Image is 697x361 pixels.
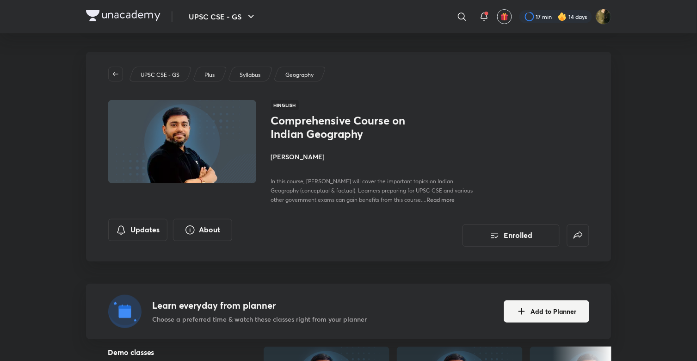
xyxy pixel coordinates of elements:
[285,71,314,79] p: Geography
[596,9,611,25] img: Ruhi Chi
[153,299,367,312] h4: Learn everyday from planner
[271,178,473,203] span: In this course, [PERSON_NAME] will cover the important topics on Indian Geography (conceptual & f...
[504,300,589,323] button: Add to Planner
[240,71,260,79] p: Syllabus
[173,219,232,241] button: About
[139,71,181,79] a: UPSC CSE - GS
[271,114,422,141] h1: Comprehensive Course on Indian Geography
[108,219,167,241] button: Updates
[463,224,560,247] button: Enrolled
[141,71,179,79] p: UPSC CSE - GS
[284,71,315,79] a: Geography
[271,152,478,162] h4: [PERSON_NAME]
[427,196,455,203] span: Read more
[567,224,589,247] button: false
[271,100,299,110] span: Hinglish
[86,10,160,21] img: Company Logo
[108,347,234,358] h5: Demo classes
[106,99,257,184] img: Thumbnail
[238,71,262,79] a: Syllabus
[500,12,509,21] img: avatar
[204,71,215,79] p: Plus
[203,71,216,79] a: Plus
[497,9,512,24] button: avatar
[558,12,567,21] img: streak
[153,314,367,324] p: Choose a preferred time & watch these classes right from your planner
[86,10,160,24] a: Company Logo
[184,7,262,26] button: UPSC CSE - GS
